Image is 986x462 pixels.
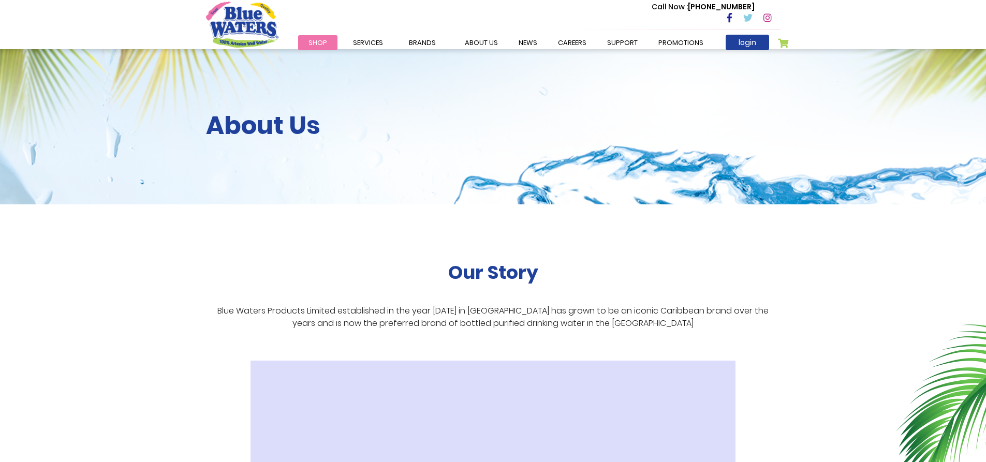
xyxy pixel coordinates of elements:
a: about us [454,35,508,50]
a: support [597,35,648,50]
span: Shop [308,38,327,48]
span: Brands [409,38,436,48]
h2: Our Story [448,261,538,284]
a: careers [548,35,597,50]
h2: About Us [206,111,781,141]
span: Call Now : [652,2,688,12]
a: Promotions [648,35,714,50]
a: login [726,35,769,50]
a: News [508,35,548,50]
a: store logo [206,2,278,47]
p: [PHONE_NUMBER] [652,2,755,12]
p: Blue Waters Products Limited established in the year [DATE] in [GEOGRAPHIC_DATA] has grown to be ... [206,305,781,330]
span: Services [353,38,383,48]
